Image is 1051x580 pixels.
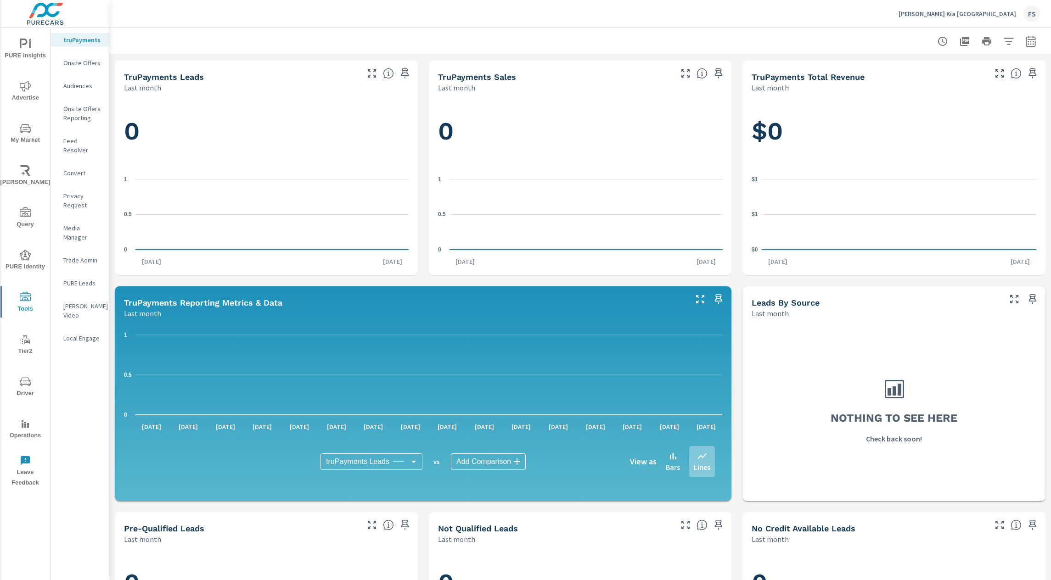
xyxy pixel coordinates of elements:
p: [DATE] [283,422,315,431]
span: Tier2 [3,334,47,357]
div: Onsite Offers Reporting [51,102,109,125]
p: [DATE] [1004,257,1036,266]
button: Make Fullscreen [693,292,708,307]
span: Add Comparison [456,457,511,466]
div: Convert [51,166,109,180]
text: 1 [124,332,127,338]
p: Privacy Request [63,191,101,210]
h1: 0 [438,116,723,147]
h5: Pre-Qualified Leads [124,524,204,533]
p: [DATE] [431,422,463,431]
p: Feed Resolver [63,136,101,155]
p: [DATE] [320,422,353,431]
p: Local Engage [63,334,101,343]
span: truPayments Leads [326,457,389,466]
p: [PERSON_NAME] Kia [GEOGRAPHIC_DATA] [899,10,1016,18]
p: Last month [438,82,475,93]
span: A basic review has been done and has not approved the credit worthiness of the lead by the config... [697,519,708,530]
button: Make Fullscreen [992,66,1007,81]
p: [DATE] [505,422,537,431]
div: PURE Leads [51,276,109,290]
span: Advertise [3,81,47,103]
div: Add Comparison [451,453,526,470]
h1: $0 [752,116,1036,147]
span: Save this to your personalized report [711,518,726,532]
h5: truPayments Sales [438,72,516,82]
p: [DATE] [468,422,500,431]
span: Leave Feedback [3,455,47,488]
p: Lines [694,462,710,473]
span: The number of truPayments leads. [383,68,394,79]
p: [DATE] [357,422,389,431]
p: Onsite Offers [63,58,101,67]
span: Driver [3,376,47,399]
span: PURE Identity [3,250,47,272]
h5: Not Qualified Leads [438,524,518,533]
text: $0 [752,246,758,253]
p: [DATE] [579,422,612,431]
p: [DATE] [172,422,204,431]
p: [DATE] [135,257,168,266]
text: $1 [752,211,758,217]
p: vs [422,457,451,466]
span: My Market [3,123,47,145]
p: Onsite Offers Reporting [63,104,101,123]
p: [DATE] [690,257,722,266]
p: [DATE] [616,422,648,431]
text: 0 [438,246,441,253]
div: truPayments Leads [320,453,422,470]
h6: View as [630,457,657,466]
h3: Nothing to see here [831,410,957,426]
button: "Export Report to PDF" [955,32,974,50]
text: 1 [438,176,441,183]
div: Onsite Offers [51,56,109,70]
span: Save this to your personalized report [1025,292,1040,307]
button: Make Fullscreen [678,518,693,532]
p: [DATE] [377,257,409,266]
p: Check back soon! [866,433,922,444]
text: 0.5 [438,211,446,217]
p: [DATE] [394,422,427,431]
span: [PERSON_NAME] [3,165,47,188]
p: Convert [63,168,101,178]
p: Last month [124,308,161,319]
p: [DATE] [690,422,722,431]
div: Privacy Request [51,189,109,212]
h5: Leads By Source [752,298,820,307]
text: 0.5 [124,211,132,217]
text: $1 [752,176,758,183]
p: [PERSON_NAME] Video [63,301,101,320]
p: [DATE] [246,422,278,431]
span: PURE Insights [3,39,47,61]
p: Audiences [63,81,101,90]
span: Save this to your personalized report [711,66,726,81]
p: Last month [124,82,161,93]
span: Query [3,207,47,230]
span: Save this to your personalized report [711,292,726,307]
span: Save this to your personalized report [398,518,412,532]
h5: truPayments Leads [124,72,204,82]
div: [PERSON_NAME] Video [51,299,109,322]
p: PURE Leads [63,279,101,288]
span: Total revenue from sales matched to a truPayments lead. [Source: This data is sourced from the de... [1011,68,1022,79]
h5: truPayments Reporting Metrics & Data [124,298,282,307]
text: 1 [124,176,127,183]
div: Audiences [51,79,109,93]
button: Make Fullscreen [1007,292,1022,307]
span: Operations [3,418,47,441]
p: Media Manager [63,223,101,242]
p: [DATE] [135,422,168,431]
button: Make Fullscreen [992,518,1007,532]
div: FS [1023,6,1040,22]
p: [DATE] [542,422,574,431]
div: Trade Admin [51,253,109,267]
button: Apply Filters [1000,32,1018,50]
p: [DATE] [449,257,481,266]
button: Select Date Range [1022,32,1040,50]
h1: 0 [124,116,409,147]
div: Local Engage [51,331,109,345]
p: Last month [752,82,789,93]
button: Print Report [978,32,996,50]
p: Last month [752,534,789,545]
button: Make Fullscreen [365,66,379,81]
